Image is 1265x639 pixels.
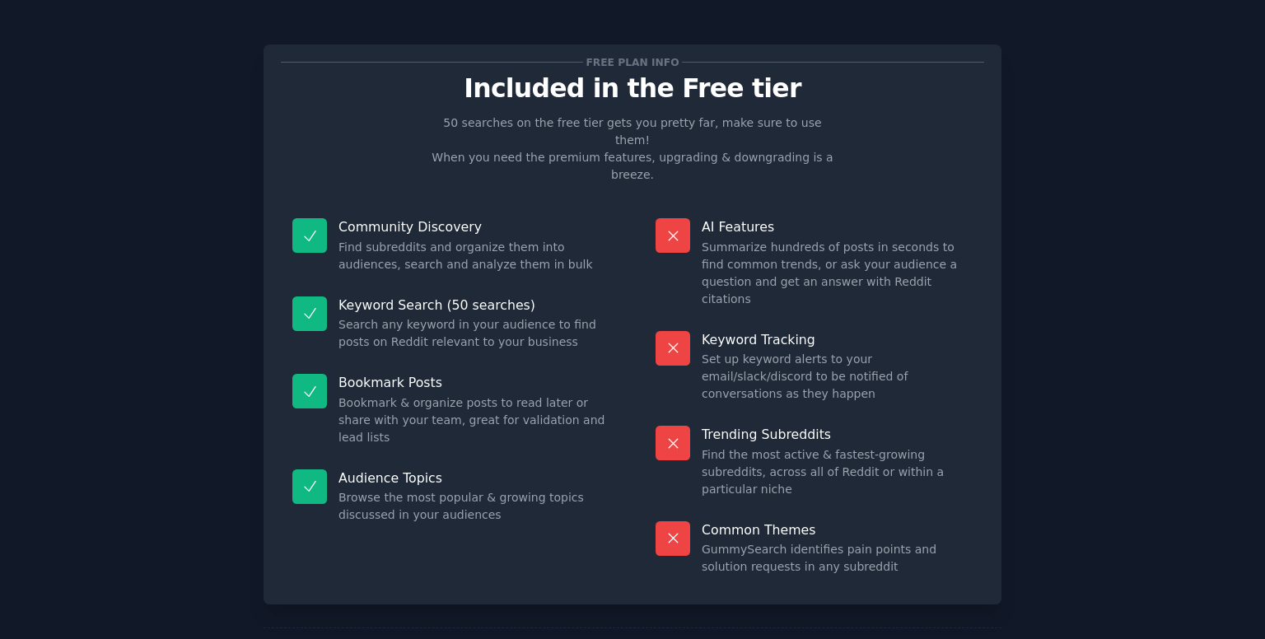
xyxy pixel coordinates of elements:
dd: Set up keyword alerts to your email/slack/discord to be notified of conversations as they happen [702,351,973,403]
dd: Find subreddits and organize them into audiences, search and analyze them in bulk [338,239,609,273]
p: AI Features [702,218,973,236]
p: Keyword Tracking [702,331,973,348]
p: Trending Subreddits [702,426,973,443]
p: Audience Topics [338,469,609,487]
p: Included in the Free tier [281,74,984,103]
dd: Find the most active & fastest-growing subreddits, across all of Reddit or within a particular niche [702,446,973,498]
dd: Search any keyword in your audience to find posts on Reddit relevant to your business [338,316,609,351]
p: Common Themes [702,521,973,539]
dd: GummySearch identifies pain points and solution requests in any subreddit [702,541,973,576]
p: Bookmark Posts [338,374,609,391]
dd: Browse the most popular & growing topics discussed in your audiences [338,489,609,524]
p: 50 searches on the free tier gets you pretty far, make sure to use them! When you need the premiu... [425,114,840,184]
p: Community Discovery [338,218,609,236]
dd: Bookmark & organize posts to read later or share with your team, great for validation and lead lists [338,394,609,446]
span: Free plan info [583,54,682,71]
p: Keyword Search (50 searches) [338,296,609,314]
dd: Summarize hundreds of posts in seconds to find common trends, or ask your audience a question and... [702,239,973,308]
